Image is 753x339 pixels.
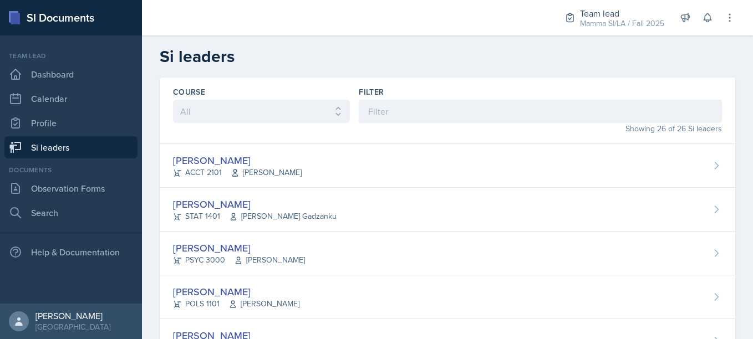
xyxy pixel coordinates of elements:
[173,197,337,212] div: [PERSON_NAME]
[35,321,110,332] div: [GEOGRAPHIC_DATA]
[4,51,138,61] div: Team lead
[173,298,299,310] div: POLS 1101
[35,310,110,321] div: [PERSON_NAME]
[160,188,735,232] a: [PERSON_NAME] STAT 1401[PERSON_NAME] Gadzanku
[160,47,735,66] h2: Si leaders
[229,210,337,222] span: [PERSON_NAME] Gadzanku
[4,88,138,110] a: Calendar
[4,241,138,263] div: Help & Documentation
[580,18,664,29] div: Mamma SI/LA / Fall 2025
[231,167,302,178] span: [PERSON_NAME]
[173,240,305,255] div: [PERSON_NAME]
[160,144,735,188] a: [PERSON_NAME] ACCT 2101[PERSON_NAME]
[4,202,138,224] a: Search
[173,86,205,97] label: Course
[234,254,305,266] span: [PERSON_NAME]
[359,100,722,123] input: Filter
[4,63,138,85] a: Dashboard
[4,136,138,158] a: Si leaders
[160,275,735,319] a: [PERSON_NAME] POLS 1101[PERSON_NAME]
[173,167,302,178] div: ACCT 2101
[173,210,337,222] div: STAT 1401
[160,232,735,275] a: [PERSON_NAME] PSYC 3000[PERSON_NAME]
[4,165,138,175] div: Documents
[359,86,384,97] label: Filter
[4,177,138,199] a: Observation Forms
[580,7,664,20] div: Team lead
[228,298,299,310] span: [PERSON_NAME]
[173,284,299,299] div: [PERSON_NAME]
[173,153,302,168] div: [PERSON_NAME]
[359,123,722,135] div: Showing 26 of 26 Si leaders
[173,254,305,266] div: PSYC 3000
[4,112,138,134] a: Profile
